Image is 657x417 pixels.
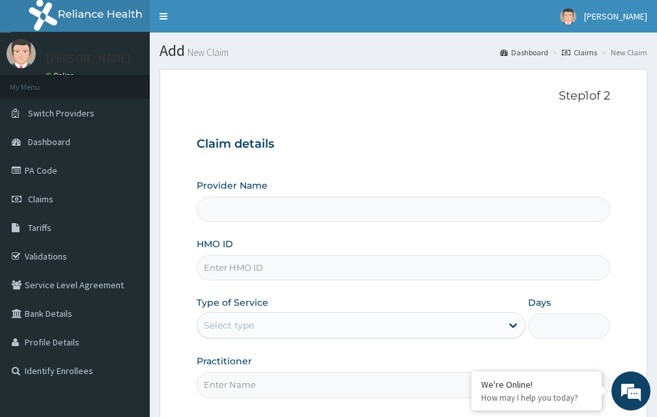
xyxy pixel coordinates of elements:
p: Step 1 of 2 [197,89,610,103]
a: Dashboard [500,47,548,58]
h3: Claim details [197,137,610,152]
small: New Claim [185,47,229,57]
img: User Image [560,8,576,25]
p: How may I help you today? [481,392,592,403]
input: Enter HMO ID [197,255,610,280]
span: Switch Providers [28,107,94,119]
h1: Add [160,42,647,59]
label: Type of Service [197,296,268,309]
a: Online [46,71,77,80]
label: Practitioner [197,355,252,368]
label: Provider Name [197,179,268,192]
a: Claims [562,47,597,58]
span: Claims [28,193,53,205]
li: New Claim [598,47,647,58]
p: [PERSON_NAME] [46,53,131,64]
span: [PERSON_NAME] [584,10,647,22]
label: HMO ID [197,237,233,250]
span: Dashboard [28,136,70,148]
div: We're Online! [481,379,592,390]
div: Select type [204,319,254,332]
input: Enter Name [197,372,610,397]
img: User Image [7,39,36,68]
label: Days [528,296,551,309]
span: Tariffs [28,222,51,234]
